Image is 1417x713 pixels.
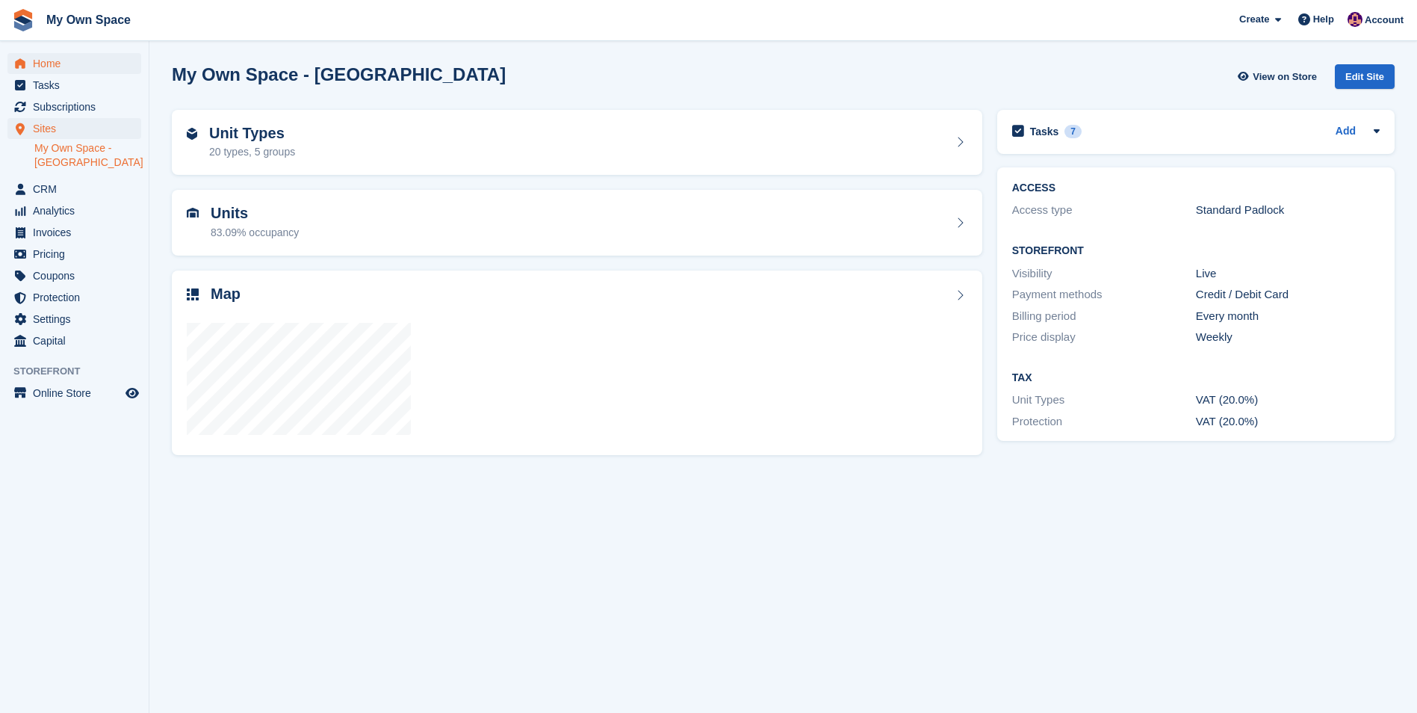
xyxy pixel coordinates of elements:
[33,200,123,221] span: Analytics
[1012,392,1196,409] div: Unit Types
[1012,329,1196,346] div: Price display
[1348,12,1362,27] img: Sergio Tartaglia
[172,110,982,176] a: Unit Types 20 types, 5 groups
[7,222,141,243] a: menu
[1012,182,1380,194] h2: ACCESS
[33,53,123,74] span: Home
[209,125,295,142] h2: Unit Types
[7,244,141,265] a: menu
[33,222,123,243] span: Invoices
[1253,70,1317,84] span: View on Store
[211,285,241,303] h2: Map
[1012,265,1196,283] div: Visibility
[7,75,141,96] a: menu
[1313,12,1334,27] span: Help
[33,309,123,330] span: Settings
[1064,125,1082,138] div: 7
[1196,308,1380,325] div: Every month
[123,384,141,402] a: Preview store
[1012,372,1380,384] h2: Tax
[1012,202,1196,219] div: Access type
[12,9,34,31] img: stora-icon-8386f47178a22dfd0bd8f6a31ec36ba5ce8667c1dd55bd0f319d3a0aa187defe.svg
[1365,13,1404,28] span: Account
[33,75,123,96] span: Tasks
[1196,329,1380,346] div: Weekly
[40,7,137,32] a: My Own Space
[1030,125,1059,138] h2: Tasks
[7,330,141,351] a: menu
[33,330,123,351] span: Capital
[187,128,197,140] img: unit-type-icn-2b2737a686de81e16bb02015468b77c625bbabd49415b5ef34ead5e3b44a266d.svg
[1335,64,1395,89] div: Edit Site
[33,265,123,286] span: Coupons
[211,205,299,222] h2: Units
[1012,286,1196,303] div: Payment methods
[172,271,982,456] a: Map
[7,383,141,404] a: menu
[33,383,123,404] span: Online Store
[1012,245,1380,257] h2: Storefront
[33,96,123,117] span: Subscriptions
[33,287,123,308] span: Protection
[1335,64,1395,95] a: Edit Site
[1196,202,1380,219] div: Standard Padlock
[1196,392,1380,409] div: VAT (20.0%)
[1196,265,1380,283] div: Live
[172,64,506,84] h2: My Own Space - [GEOGRAPHIC_DATA]
[172,190,982,256] a: Units 83.09% occupancy
[13,364,149,379] span: Storefront
[7,118,141,139] a: menu
[187,288,199,300] img: map-icn-33ee37083ee616e46c38cad1a60f524a97daa1e2b2c8c0bc3eb3415660979fc1.svg
[7,287,141,308] a: menu
[1012,413,1196,430] div: Protection
[33,118,123,139] span: Sites
[33,179,123,200] span: CRM
[7,179,141,200] a: menu
[7,265,141,286] a: menu
[1196,413,1380,430] div: VAT (20.0%)
[209,144,295,160] div: 20 types, 5 groups
[34,141,141,170] a: My Own Space - [GEOGRAPHIC_DATA]
[7,96,141,117] a: menu
[1336,123,1356,141] a: Add
[7,53,141,74] a: menu
[211,225,299,241] div: 83.09% occupancy
[187,208,199,218] img: unit-icn-7be61d7bf1b0ce9d3e12c5938cc71ed9869f7b940bace4675aadf7bd6d80202e.svg
[1239,12,1269,27] span: Create
[7,309,141,330] a: menu
[7,200,141,221] a: menu
[1196,286,1380,303] div: Credit / Debit Card
[33,244,123,265] span: Pricing
[1235,64,1323,89] a: View on Store
[1012,308,1196,325] div: Billing period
